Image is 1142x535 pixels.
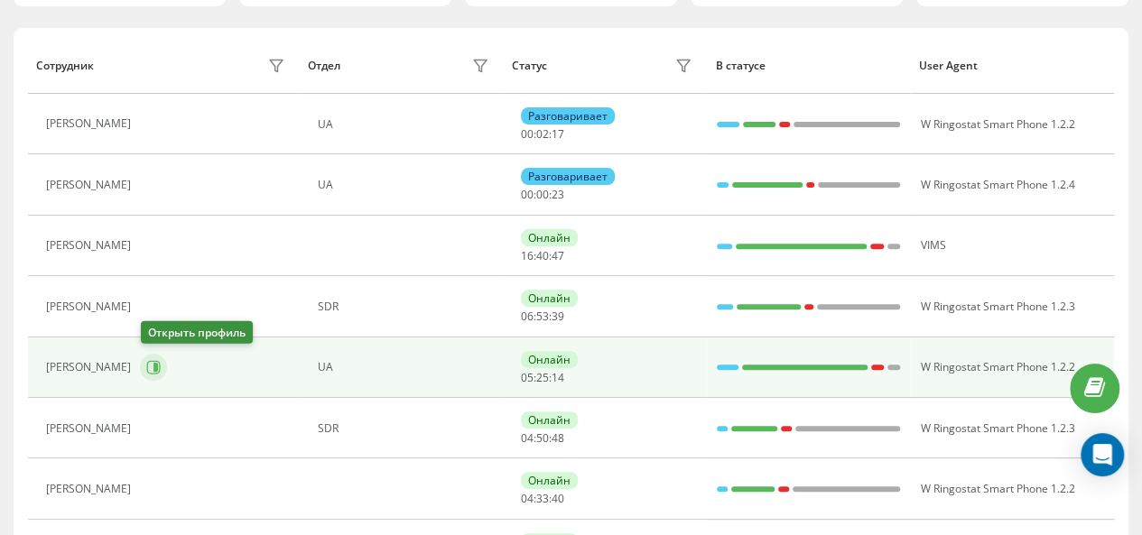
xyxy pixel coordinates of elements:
[521,411,578,429] div: Онлайн
[920,177,1074,192] span: W Ringostat Smart Phone 1.2.4
[46,117,135,130] div: [PERSON_NAME]
[512,60,547,72] div: Статус
[521,248,534,263] span: 16
[521,309,534,324] span: 06
[521,351,578,368] div: Онлайн
[521,491,534,506] span: 04
[715,60,902,72] div: В статусе
[308,60,340,72] div: Отдел
[536,248,549,263] span: 40
[521,432,564,445] div: : :
[536,126,549,142] span: 02
[552,248,564,263] span: 47
[521,290,578,307] div: Онлайн
[46,361,135,374] div: [PERSON_NAME]
[536,309,549,324] span: 53
[521,472,578,489] div: Онлайн
[552,491,564,506] span: 40
[521,372,564,384] div: : :
[536,370,549,385] span: 25
[920,481,1074,496] span: W Ringostat Smart Phone 1.2.2
[521,189,564,201] div: : :
[552,370,564,385] span: 14
[920,237,945,253] span: VIMS
[318,361,494,374] div: UA
[536,430,549,446] span: 50
[521,370,534,385] span: 05
[521,128,564,141] div: : :
[318,422,494,435] div: SDR
[920,299,1074,314] span: W Ringostat Smart Phone 1.2.3
[552,430,564,446] span: 48
[552,309,564,324] span: 39
[36,60,94,72] div: Сотрудник
[521,107,615,125] div: Разговаривает
[521,187,534,202] span: 00
[920,420,1074,436] span: W Ringostat Smart Phone 1.2.3
[318,179,494,191] div: UA
[141,321,253,344] div: Открыть профиль
[920,359,1074,374] span: W Ringostat Smart Phone 1.2.2
[521,126,534,142] span: 00
[536,491,549,506] span: 33
[552,126,564,142] span: 17
[46,179,135,191] div: [PERSON_NAME]
[521,250,564,263] div: : :
[521,168,615,185] div: Разговаривает
[521,493,564,505] div: : :
[318,118,494,131] div: UA
[521,229,578,246] div: Онлайн
[521,430,534,446] span: 04
[46,239,135,252] div: [PERSON_NAME]
[318,300,494,313] div: SDR
[536,187,549,202] span: 00
[552,187,564,202] span: 23
[919,60,1106,72] div: User Agent
[46,300,135,313] div: [PERSON_NAME]
[920,116,1074,132] span: W Ringostat Smart Phone 1.2.2
[1081,433,1124,476] div: Open Intercom Messenger
[46,422,135,435] div: [PERSON_NAME]
[46,483,135,495] div: [PERSON_NAME]
[521,310,564,323] div: : :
